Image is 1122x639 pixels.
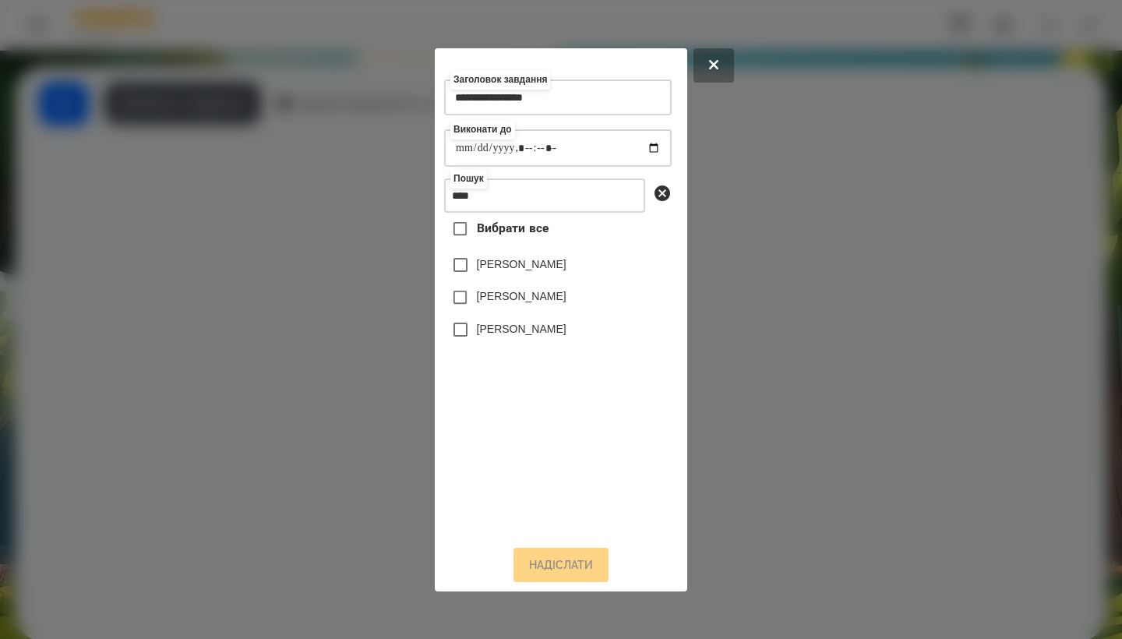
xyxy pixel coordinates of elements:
[477,256,566,272] label: [PERSON_NAME]
[450,169,487,189] label: Пошук
[450,70,550,90] label: Заголовок завдання
[513,548,609,582] button: Надіслати
[477,288,566,304] label: [PERSON_NAME]
[450,120,515,139] label: Виконати до
[477,321,566,337] label: [PERSON_NAME]
[477,219,549,238] span: Вибрати все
